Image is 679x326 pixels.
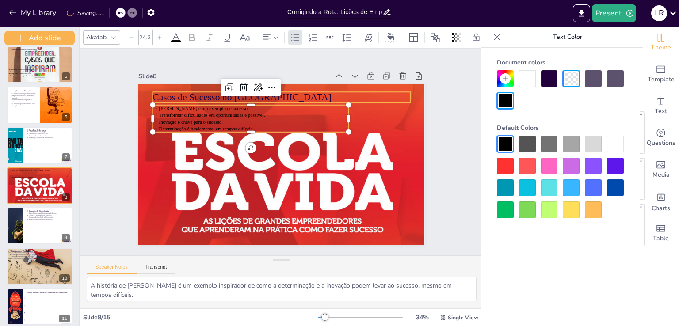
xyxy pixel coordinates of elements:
span: Inovação [25,319,72,321]
p: Casos de Sucesso no [GEOGRAPHIC_DATA] [10,169,69,172]
p: Comunicação é facilitada pela tecnologia. [27,216,69,219]
p: A tecnologia é uma aliada na superação de crises. [27,212,69,214]
button: My Library [7,6,60,20]
span: Position [430,32,441,43]
p: Qual é a chave para a resiliência nos negócios? [27,291,69,294]
div: Default Colors [497,120,624,136]
button: Export to PowerPoint [573,4,590,22]
div: Akatab [84,31,108,43]
div: 10 [59,274,70,282]
div: Change the overall theme [643,27,679,58]
p: Empresas inovadoras se destacam no mercado. [10,95,36,99]
div: 7 [62,153,70,161]
div: 11 [59,315,70,322]
div: 6 [62,113,70,121]
span: Text [655,106,667,116]
div: 5 [62,72,70,80]
span: Inovação é chave para o sucesso. [12,175,27,177]
div: 8 [62,193,70,201]
span: Questions [647,138,675,148]
span: Networking oferece apoio durante crises. [10,69,34,71]
p: A Importância do Networking [10,48,69,51]
button: Speaker Notes [87,264,137,274]
p: Eficiência é aumentada com tecnologia. [27,214,69,216]
p: Líderes inspiram suas equipes. [27,131,69,133]
p: O planejamento estratégico é essencial. [10,252,69,254]
span: Single View [448,314,478,321]
button: L R [651,4,667,22]
p: Um ambiente colaborativo é vital. [27,133,69,135]
div: Layout [407,30,421,45]
span: Networking [25,305,72,307]
div: Slide 8 [147,57,337,86]
div: 9 [62,234,70,242]
div: 9 [7,208,72,244]
span: Table [653,234,669,243]
span: Template [648,75,675,84]
span: Adaptação [25,298,72,299]
button: Present [592,4,636,22]
input: Insert title [287,6,382,19]
span: [PERSON_NAME] é um exemplo de sucesso. [12,172,32,174]
span: Media [652,170,670,180]
div: 6 [7,87,72,123]
div: Background color [384,33,397,42]
p: O Impacto da Tecnologia [27,209,69,212]
span: Transformar dificuldades em oportunidades é possível. [164,100,270,116]
p: Antecipar crises é uma vantagem competitiva. [10,254,69,256]
div: 11 [7,288,72,325]
div: L R [651,5,667,21]
div: 8 [7,167,72,204]
p: A confiança é essencial em tempos difíceis. [27,137,69,139]
p: Planejamento Estratégico [10,250,69,253]
div: 10 [7,248,72,284]
div: Add images, graphics, shapes or video [643,154,679,186]
div: Saving...... [67,9,104,17]
div: Add ready made slides [643,58,679,90]
div: Text effects [362,30,375,45]
button: Transcript [137,264,176,274]
p: Inovação é impulsionada pela tecnologia. [27,218,69,220]
div: 5 [7,46,72,83]
div: Slide 8 / 15 [83,313,318,322]
div: Document colors [497,55,624,70]
p: O Papel da Liderança [27,129,69,132]
span: Soluções criativas surgem do networking. [10,75,34,77]
div: 34 % [412,313,433,322]
p: Casos de Sucesso no [GEOGRAPHIC_DATA] [159,78,416,118]
p: O planejamento deve ser contínuo. [10,258,69,260]
button: Add slide [4,31,75,45]
p: Novas fontes de receita podem ser criadas. [10,99,36,103]
p: A inovação é crucial para reverter crises. [10,93,36,95]
div: Add charts and graphs [643,186,679,217]
span: Charts [652,204,670,213]
div: Get real-time input from your audience [643,122,679,154]
span: Inovação é chave para o sucesso. [163,106,227,118]
span: O networking abre portas para oportunidades. [10,71,37,72]
p: Inovação como Solução [10,89,36,92]
span: Determinação é fundamental em tempos difíceis. [162,114,256,129]
div: Add a table [643,217,679,249]
p: Comunicação clara é necessária. [27,135,69,137]
span: Determinação é fundamental em tempos difíceis. [12,177,34,178]
span: Theme [651,43,671,53]
textarea: A história de [PERSON_NAME] é um exemplo inspirador de como a determinação e a inovação podem lev... [87,277,477,301]
span: Perseverança [25,312,72,314]
p: Text Color [504,27,631,48]
span: [PERSON_NAME] é um exemplo de sucesso. [164,93,254,108]
div: 7 [7,127,72,164]
span: Transformar dificuldades em oportunidades é possível. [12,174,36,175]
div: Add text boxes [643,90,679,122]
p: A eficiência operacional melhora com a inovação. [10,103,36,107]
p: Estabelecer metas claras é importante. [10,256,69,258]
span: Compartilhar experiências é valioso. [10,73,31,75]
